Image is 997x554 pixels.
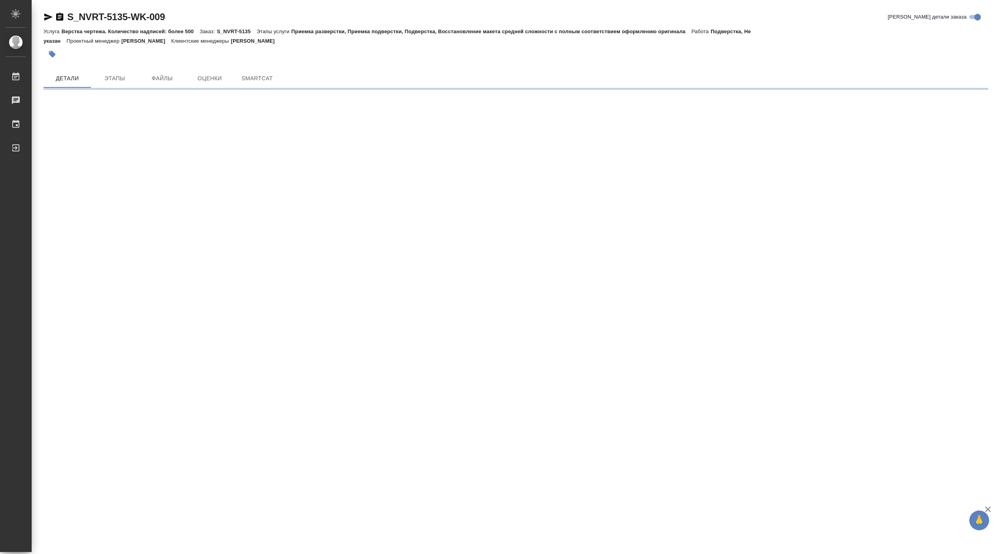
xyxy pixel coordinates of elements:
p: Верстка чертежа. Количество надписей: более 500 [61,28,199,34]
button: Скопировать ссылку для ЯМессенджера [44,12,53,22]
p: Проектный менеджер [66,38,121,44]
span: SmartCat [238,74,276,83]
button: Скопировать ссылку [55,12,64,22]
p: Работа [692,28,711,34]
span: 🙏 [972,512,986,529]
p: Услуга [44,28,61,34]
p: [PERSON_NAME] [121,38,171,44]
span: Оценки [191,74,229,83]
a: S_NVRT-5135-WK-009 [67,11,165,22]
p: Клиентские менеджеры [171,38,231,44]
span: [PERSON_NAME] детали заказа [888,13,967,21]
p: S_NVRT-5135 [217,28,256,34]
p: Заказ: [200,28,217,34]
button: Добавить тэг [44,45,61,63]
p: [PERSON_NAME] [231,38,281,44]
span: Детали [48,74,86,83]
span: Этапы [96,74,134,83]
p: Этапы услуги [257,28,292,34]
p: Приемка разверстки, Приемка подверстки, Подверстка, Восстановление макета средней сложности с пол... [291,28,691,34]
button: 🙏 [969,511,989,530]
span: Файлы [143,74,181,83]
